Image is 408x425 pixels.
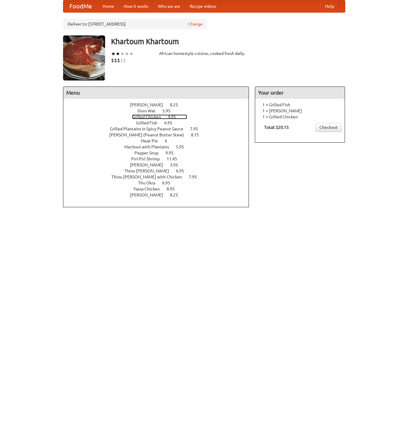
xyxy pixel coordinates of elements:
[170,102,184,107] span: 8.25
[131,156,166,161] span: Piri-Piri Shrimp
[133,187,186,191] a: Yassa Chicken 8.95
[176,168,190,173] span: 6.95
[164,120,178,125] span: 6.95
[119,0,153,12] a: How it works
[170,193,184,197] span: 8.25
[188,21,203,27] a: Change
[130,102,169,107] span: [PERSON_NAME]
[131,156,188,161] a: Piri-Piri Shrimp 11.45
[138,108,182,113] a: Doro Wat 5.95
[168,114,182,119] span: 4.95
[124,168,175,173] span: Thiou [PERSON_NAME]
[114,57,117,64] li: $
[111,50,116,57] li: ★
[264,125,289,130] b: Total: $20.15
[110,126,209,131] a: Grilled Plantains in Spicy Peanut Sauce 7.95
[141,138,164,143] span: Meat Pie
[258,102,342,108] li: 1 × Grilled Fish
[109,132,190,137] span: [PERSON_NAME] (Peanut Butter Stew)
[125,50,129,57] li: ★
[117,57,120,64] li: $
[134,150,165,155] span: Pepper Soup
[132,114,187,119] a: Grilled Chicken 4.95
[124,168,195,173] a: Thiou [PERSON_NAME] 6.95
[258,108,342,114] li: 1 × [PERSON_NAME]
[189,175,203,179] span: 7.95
[138,108,162,113] span: Doro Wat
[63,19,207,29] div: Deliver to: [STREET_ADDRESS]
[167,156,183,161] span: 11.45
[63,0,98,12] a: FoodMe
[316,123,342,132] a: Checkout
[130,162,189,167] a: [PERSON_NAME] 3.95
[170,162,184,167] span: 3.95
[123,57,126,64] li: $
[124,144,175,149] span: Mechoui with Plantains
[116,50,120,57] li: ★
[133,187,166,191] span: Yassa Chicken
[130,162,169,167] span: [PERSON_NAME]
[138,181,161,185] span: Thu Okra
[185,0,221,12] a: Recipe videos
[165,138,173,143] span: 6
[176,144,190,149] span: 5.95
[191,132,205,137] span: 8.75
[109,132,210,137] a: [PERSON_NAME] (Peanut Butter Stew) 8.75
[165,150,180,155] span: 9.95
[129,50,134,57] li: ★
[130,193,189,197] a: [PERSON_NAME] 8.25
[63,87,249,99] h4: Menu
[124,144,195,149] a: Mechoui with Plantains 5.95
[162,108,177,113] span: 5.95
[136,120,163,125] span: Grilled Fish
[138,181,181,185] a: Thu Okra 6.95
[134,150,185,155] a: Pepper Soup 9.95
[130,193,169,197] span: [PERSON_NAME]
[111,35,345,47] h3: Khartoum Khartoum
[255,87,345,99] h4: Your order
[153,0,185,12] a: Who we are
[111,175,208,179] a: Thiou [PERSON_NAME] with Chicken 7.95
[258,114,342,120] li: 1 × Grilled Chicken
[120,57,123,64] li: $
[141,138,178,143] a: Meat Pie 6
[110,126,189,131] span: Grilled Plantains in Spicy Peanut Sauce
[130,102,189,107] a: [PERSON_NAME] 8.25
[63,35,105,80] img: angular.jpg
[98,0,119,12] a: Home
[120,50,125,57] li: ★
[111,175,188,179] span: Thiou [PERSON_NAME] with Chicken
[320,0,339,12] a: Help
[162,181,176,185] span: 6.95
[190,126,204,131] span: 7.95
[132,114,167,119] span: Grilled Chicken
[159,50,249,56] div: African homestyle cuisine, cooked fresh daily.
[136,120,183,125] a: Grilled Fish 6.95
[111,57,114,64] li: $
[167,187,181,191] span: 8.95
